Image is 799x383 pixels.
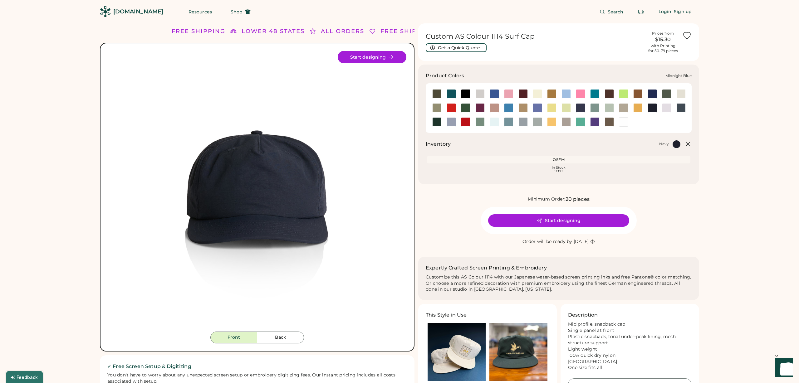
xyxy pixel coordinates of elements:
[647,36,679,43] div: $15.30
[426,43,487,52] button: Get a Quick Quote
[172,27,225,36] div: FREE SHIPPING
[257,332,304,343] button: Back
[428,166,689,173] div: In Stock 999+
[426,140,451,148] h2: Inventory
[428,157,689,162] div: OSFM
[568,311,598,319] h3: Description
[223,6,258,18] button: Shop
[659,9,672,15] div: Login
[528,196,566,202] div: Minimum Order:
[522,239,572,245] div: Order will be ready by
[769,355,796,382] iframe: Front Chat
[659,142,669,147] div: Navy
[426,32,644,41] h1: Custom AS Colour 1114 Surf Cap
[113,8,163,16] div: [DOMAIN_NAME]
[107,363,407,370] h2: ✓ Free Screen Setup & Digitizing
[426,311,467,319] h3: This Style in Use
[568,321,692,371] div: Mid profile, snapback cap Single panel at front Plastic snapback, tonal under-peak lining, mesh s...
[117,51,398,332] img: 1114 - Navy Front Image
[242,27,305,36] div: LOWER 48 STATES
[671,9,692,15] div: | Sign up
[428,323,486,381] img: Ecru color hat with logo printed on a blue background
[652,31,674,36] div: Prices from
[648,43,678,53] div: with Printing for 50-79 pieces
[380,27,434,36] div: FREE SHIPPING
[608,10,624,14] span: Search
[426,274,692,293] div: Customize this AS Colour 1114 with our Japanese water-based screen printing inks and free Pantone...
[665,73,692,78] div: Midnight Blue
[338,51,406,63] button: Start designing
[592,6,631,18] button: Search
[488,214,629,227] button: Start designing
[566,196,590,203] div: 20 pieces
[210,332,257,343] button: Front
[574,239,589,245] div: [DATE]
[426,72,464,80] h3: Product Colors
[321,27,364,36] div: ALL ORDERS
[489,323,547,381] img: Olive Green AS Colour 1114 Surf Hat printed with an image of a mallard holding a baguette in its ...
[181,6,219,18] button: Resources
[635,6,647,18] button: Retrieve an order
[117,51,398,332] div: 1114 Style Image
[100,6,111,17] img: Rendered Logo - Screens
[426,264,547,272] h2: Expertly Crafted Screen Printing & Embroidery
[231,10,243,14] span: Shop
